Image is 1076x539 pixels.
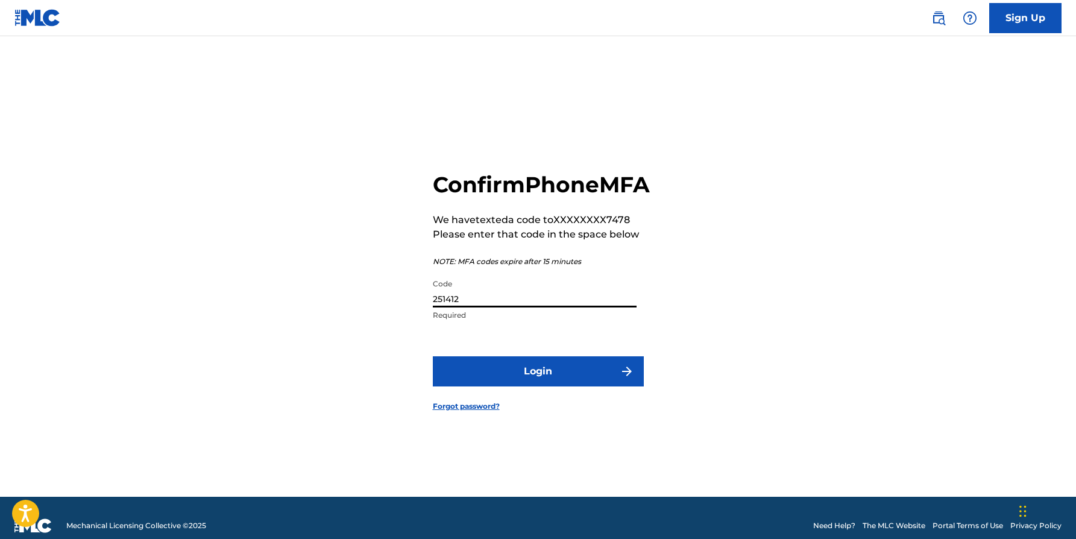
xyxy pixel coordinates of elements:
[433,171,650,198] h2: Confirm Phone MFA
[433,310,637,321] p: Required
[433,256,650,267] p: NOTE: MFA codes expire after 15 minutes
[620,364,634,379] img: f7272a7cc735f4ea7f67.svg
[433,213,650,227] p: We have texted a code to XXXXXXXX7478
[433,356,644,386] button: Login
[933,520,1003,531] a: Portal Terms of Use
[927,6,951,30] a: Public Search
[1019,493,1027,529] div: Drag
[433,227,650,242] p: Please enter that code in the space below
[433,401,500,412] a: Forgot password?
[66,520,206,531] span: Mechanical Licensing Collective © 2025
[14,519,52,533] img: logo
[958,6,982,30] div: Help
[1016,481,1076,539] iframe: Chat Widget
[863,520,925,531] a: The MLC Website
[989,3,1062,33] a: Sign Up
[1010,520,1062,531] a: Privacy Policy
[14,9,61,27] img: MLC Logo
[813,520,855,531] a: Need Help?
[963,11,977,25] img: help
[931,11,946,25] img: search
